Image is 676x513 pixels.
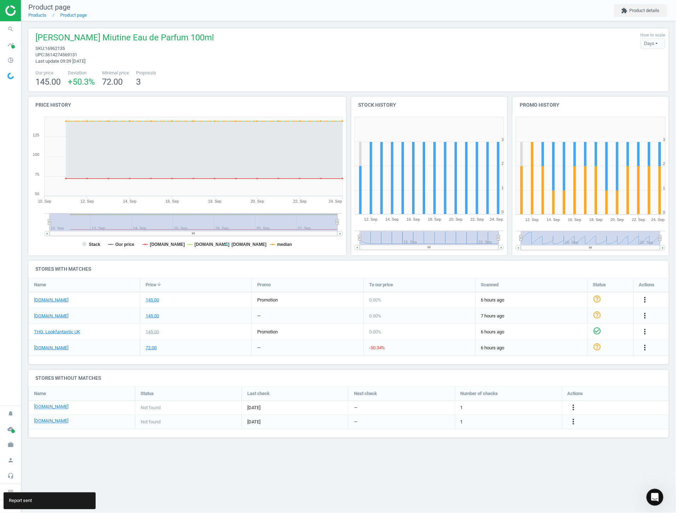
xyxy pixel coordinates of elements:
a: [DOMAIN_NAME] [34,345,68,351]
a: [DOMAIN_NAME] [34,418,68,424]
i: notifications [4,407,17,421]
text: 1 [502,186,504,190]
tspan: 20. Sep [251,199,264,203]
text: 1 [663,186,665,190]
span: Minimal price [102,70,129,76]
i: pie_chart_outlined [4,53,17,67]
tspan: 12. Sep [364,218,378,222]
span: upc : [35,52,45,57]
label: How to scale [641,32,665,38]
span: [DATE] [247,405,343,411]
span: 6 hours ago [481,345,582,351]
span: -50.34 % [369,345,385,350]
span: 72.00 [102,77,123,87]
span: Our price [35,70,61,76]
button: more_vert [641,311,649,321]
i: check_circle_outline [593,327,602,335]
tspan: 12. Sep [80,199,94,203]
span: 16962135 [45,46,65,51]
button: more_vert [569,404,578,413]
h4: Price history [28,97,346,113]
text: 125 [33,133,39,137]
span: 0.00 % [369,313,381,318]
button: extensionProduct details [614,4,667,17]
i: timeline [4,38,17,51]
a: Product page [60,12,87,18]
button: chevron_right [2,502,19,511]
tspan: 14. Sep [123,199,136,203]
span: [PERSON_NAME] Miutine Eau de Parfum 100ml [35,32,214,45]
i: cloud_done [4,423,17,436]
span: — [354,419,357,425]
text: 3 [502,137,504,142]
span: 1 [461,405,463,411]
span: 7 hours ago [481,313,582,319]
tspan: 22. Sep [293,199,307,203]
span: +50.3 % [68,77,95,87]
span: sku : [35,46,45,51]
a: [DOMAIN_NAME] [34,404,68,410]
img: ajHJNr6hYgQAAAAASUVORK5CYII= [5,5,56,16]
tspan: median [277,242,292,247]
i: more_vert [641,311,649,320]
i: help_outline [593,311,602,319]
span: Last update 09:39 [DATE] [35,58,85,64]
span: 0.00 % [369,297,381,303]
tspan: 14. Sep [385,218,399,222]
tspan: [DOMAIN_NAME] [195,242,230,247]
span: 1 [461,419,463,425]
span: Price [146,282,156,288]
tspan: 22. Sep [632,218,646,222]
text: 2 [663,162,665,166]
h4: Promo history [513,97,669,113]
div: 145.00 [146,329,159,335]
tspan: [DOMAIN_NAME] [232,242,267,247]
span: Not found [141,405,160,411]
span: promotion [257,329,278,334]
text: 50 [35,192,39,196]
button: more_vert [641,343,649,353]
span: Actions [568,391,583,397]
button: more_vert [569,418,578,427]
span: 145.00 [35,77,61,87]
tspan: 14. Sep [547,218,560,222]
div: — [257,345,261,351]
div: — [257,313,261,319]
div: 72.00 [146,345,157,351]
h4: Stores with matches [28,261,669,277]
tspan: [DOMAIN_NAME] [150,242,185,247]
span: 6 hours ago [481,297,582,303]
tspan: 24. Sep [490,218,503,222]
span: [DATE] [247,419,343,425]
a: [DOMAIN_NAME] [34,297,68,303]
tspan: 24. Sep [329,199,342,203]
i: headset_mic [4,469,17,483]
tspan: 12. Sep [525,218,539,222]
span: Proposals [136,70,156,76]
div: 145.00 [146,297,159,303]
span: Name [34,391,46,397]
span: Promo [257,282,271,288]
text: 0 [502,210,504,214]
span: Last check [247,391,270,397]
tspan: 18. Sep [208,199,222,203]
span: promotion [257,297,278,303]
tspan: 16. Sep [568,218,582,222]
div: Report sent [4,492,96,509]
span: 3614274569131 [45,52,77,57]
span: Number of checks [461,391,498,397]
i: more_vert [641,295,649,304]
text: 3 [663,137,665,142]
span: Deviation [68,70,95,76]
i: help_outline [593,343,602,351]
text: 100 [33,152,39,157]
span: 6 hours ago [481,329,582,335]
i: more_vert [569,418,578,426]
tspan: 18. Sep [428,218,441,222]
tspan: 18. Sep [590,218,603,222]
span: 0.00 % [369,329,381,334]
tspan: 22. Sep [471,218,484,222]
span: Status [141,391,154,397]
button: more_vert [641,327,649,337]
img: wGWNvw8QSZomAAAAABJRU5ErkJggg== [7,73,14,79]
